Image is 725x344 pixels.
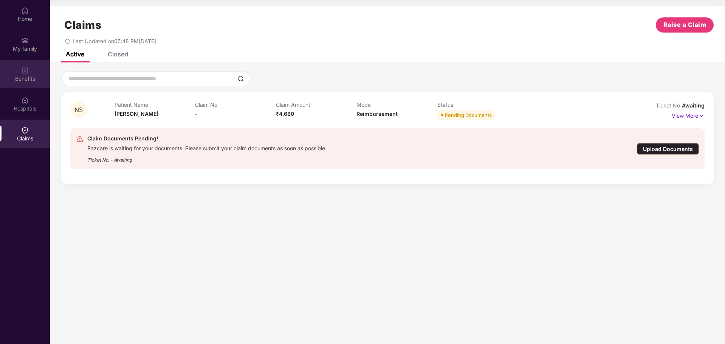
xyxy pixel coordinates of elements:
p: Claim Amount [276,101,357,108]
span: Raise a Claim [663,20,706,30]
img: svg+xml;base64,PHN2ZyB3aWR0aD0iMjAiIGhlaWdodD0iMjAiIHZpZXdCb3g9IjAgMCAyMCAyMCIgZmlsbD0ibm9uZSIgeG... [21,37,29,44]
span: NS [74,107,83,113]
span: ₹4,680 [276,111,294,117]
img: svg+xml;base64,PHN2ZyBpZD0iSG9tZSIgeG1sbnM9Imh0dHA6Ly93d3cudzMub3JnLzIwMDAvc3ZnIiB3aWR0aD0iMjAiIG... [21,7,29,14]
p: Status [437,101,518,108]
span: Awaiting [682,102,705,109]
img: svg+xml;base64,PHN2ZyBpZD0iQ2xhaW0iIHhtbG5zPSJodHRwOi8vd3d3LnczLm9yZy8yMDAwL3N2ZyIgd2lkdGg9IjIwIi... [21,126,29,134]
div: Ticket No. - Awaiting [87,152,327,163]
span: - [195,111,198,117]
div: Claim Documents Pending! [87,134,327,143]
span: Last Updated on 05:48 PM[DATE] [73,38,156,44]
img: svg+xml;base64,PHN2ZyBpZD0iU2VhcmNoLTMyeDMyIiB4bWxucz0iaHR0cDovL3d3dy53My5vcmcvMjAwMC9zdmciIHdpZH... [238,76,244,82]
h1: Claims [64,19,101,31]
img: svg+xml;base64,PHN2ZyB4bWxucz0iaHR0cDovL3d3dy53My5vcmcvMjAwMC9zdmciIHdpZHRoPSIxNyIgaGVpZ2h0PSIxNy... [698,112,705,120]
div: Upload Documents [637,143,699,155]
span: Ticket No [656,102,682,109]
p: View More [672,110,705,120]
p: Claim No [195,101,276,108]
span: Reimbursement [356,111,398,117]
img: svg+xml;base64,PHN2ZyBpZD0iSG9zcGl0YWxzIiB4bWxucz0iaHR0cDovL3d3dy53My5vcmcvMjAwMC9zdmciIHdpZHRoPS... [21,97,29,104]
div: Closed [108,50,128,58]
button: Raise a Claim [656,17,714,33]
div: Active [66,50,84,58]
p: Patient Name [115,101,195,108]
div: Pazcare is waiting for your documents. Please submit your claim documents as soon as possible. [87,143,327,152]
p: Mode [356,101,437,108]
span: redo [65,38,70,44]
img: svg+xml;base64,PHN2ZyB4bWxucz0iaHR0cDovL3d3dy53My5vcmcvMjAwMC9zdmciIHdpZHRoPSIyNCIgaGVpZ2h0PSIyNC... [76,135,84,143]
img: svg+xml;base64,PHN2ZyBpZD0iQmVuZWZpdHMiIHhtbG5zPSJodHRwOi8vd3d3LnczLm9yZy8yMDAwL3N2ZyIgd2lkdGg9Ij... [21,67,29,74]
span: [PERSON_NAME] [115,111,158,117]
div: Pending Documents [445,111,492,119]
